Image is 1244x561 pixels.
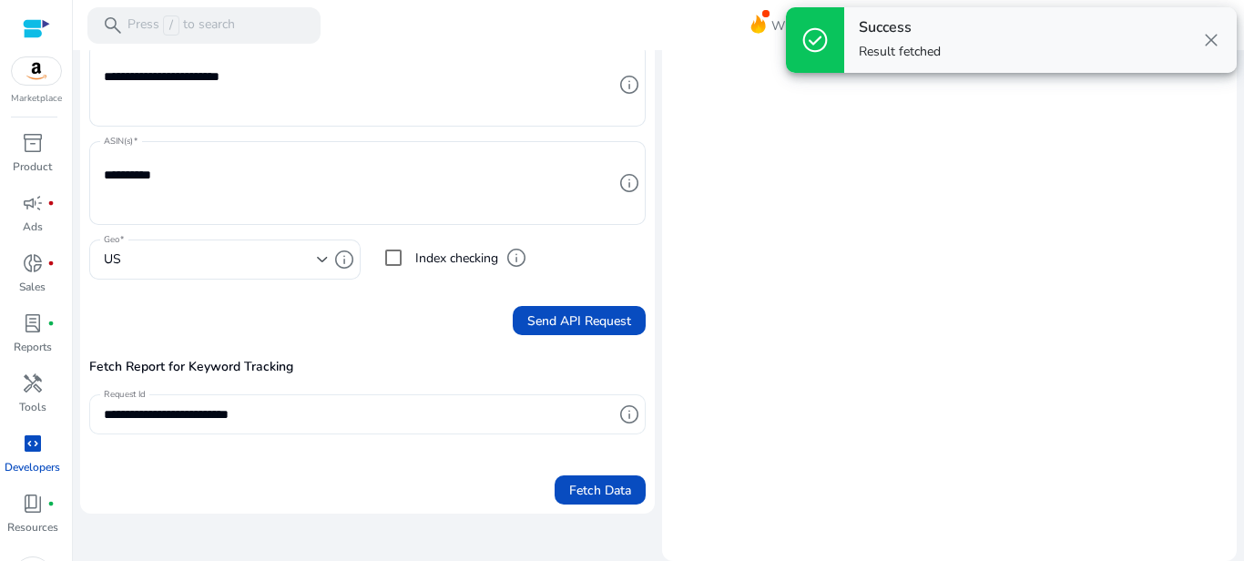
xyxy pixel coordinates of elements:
[505,247,527,269] span: info
[12,57,61,85] img: amazon.svg
[513,306,646,335] button: Send API Request
[163,15,179,36] span: /
[13,158,52,175] p: Product
[333,249,355,270] span: info
[19,279,46,295] p: Sales
[22,312,44,334] span: lab_profile
[14,339,52,355] p: Reports
[618,403,640,425] span: info
[127,15,235,36] p: Press to search
[412,249,498,268] label: Index checking
[22,192,44,214] span: campaign
[859,43,941,61] p: Result fetched
[618,172,640,194] span: info
[47,500,55,507] span: fiber_manual_record
[19,399,46,415] p: Tools
[22,132,44,154] span: inventory_2
[104,250,121,268] span: US
[5,459,60,475] p: Developers
[7,519,58,535] p: Resources
[47,199,55,207] span: fiber_manual_record
[1200,29,1222,51] span: close
[771,10,842,42] span: What's New
[800,25,830,55] span: check_circle
[527,311,631,331] span: Send API Request
[618,74,640,96] span: info
[89,360,646,375] h5: Fetch Report for Keyword Tracking
[569,481,631,500] span: Fetch Data
[104,389,145,402] mat-label: Request Id
[22,493,44,515] span: book_4
[859,19,941,36] h4: Success
[47,320,55,327] span: fiber_manual_record
[104,233,119,246] mat-label: Geo
[11,92,62,106] p: Marketplace
[47,260,55,267] span: fiber_manual_record
[22,433,44,454] span: code_blocks
[22,252,44,274] span: donut_small
[22,372,44,394] span: handyman
[555,475,646,505] button: Fetch Data
[104,135,133,148] mat-label: ASIN(s)
[23,219,43,235] p: Ads
[102,15,124,36] span: search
